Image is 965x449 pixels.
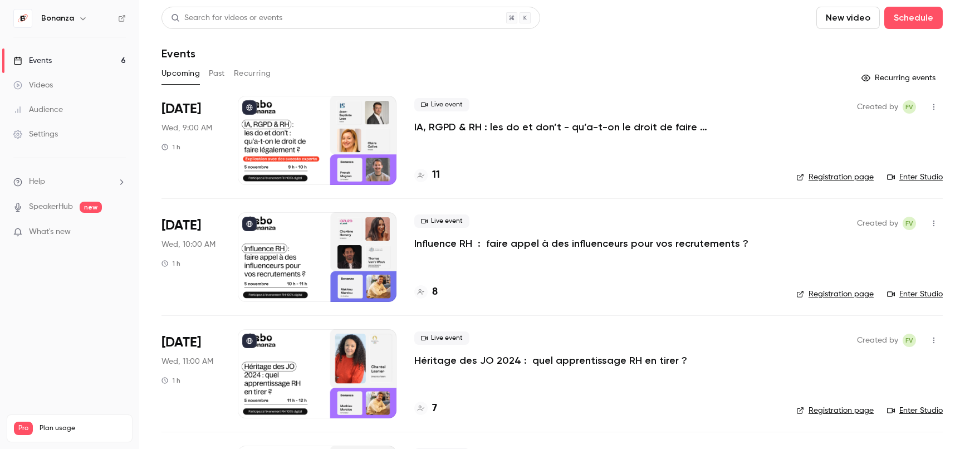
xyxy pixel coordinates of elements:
button: Upcoming [161,65,200,82]
span: Created by [857,100,898,114]
button: New video [816,7,880,29]
span: Live event [414,331,469,345]
span: Plan usage [40,424,125,433]
span: Help [29,176,45,188]
span: Fabio Vilarinho [903,334,916,347]
a: IA, RGPD & RH : les do et don’t - qu’a-t-on le droit de faire légalement ? [414,120,748,134]
h4: 7 [432,401,437,416]
a: Enter Studio [887,172,943,183]
button: Schedule [884,7,943,29]
h6: Bonanza [41,13,74,24]
a: Enter Studio [887,289,943,300]
span: Fabio Vilarinho [903,217,916,230]
button: Recurring events [856,69,943,87]
span: FV [905,217,913,230]
span: Created by [857,217,898,230]
a: 11 [414,168,440,183]
span: FV [905,334,913,347]
span: Pro [14,422,33,435]
div: Events [13,55,52,66]
a: Héritage des JO 2024 : quel apprentissage RH en tirer ? [414,354,687,367]
img: Bonanza [14,9,32,27]
span: Live event [414,214,469,228]
li: help-dropdown-opener [13,176,126,188]
div: 1 h [161,259,180,268]
h4: 8 [432,285,438,300]
a: 7 [414,401,437,416]
a: Registration page [796,172,874,183]
span: [DATE] [161,334,201,352]
div: Nov 5 Wed, 10:00 AM (Europe/Paris) [161,212,220,301]
div: 1 h [161,376,180,385]
span: Created by [857,334,898,347]
a: Influence RH : faire appel à des influenceurs pour vos recrutements ? [414,237,748,250]
div: Nov 5 Wed, 9:00 AM (Europe/Paris) [161,96,220,185]
a: 8 [414,285,438,300]
a: Enter Studio [887,405,943,416]
div: Nov 5 Wed, 11:00 AM (Europe/Paris) [161,329,220,418]
span: Fabio Vilarinho [903,100,916,114]
button: Recurring [234,65,271,82]
span: Wed, 9:00 AM [161,123,212,134]
h4: 11 [432,168,440,183]
button: Past [209,65,225,82]
span: Wed, 10:00 AM [161,239,215,250]
iframe: Noticeable Trigger [112,227,126,237]
span: Live event [414,98,469,111]
div: Settings [13,129,58,140]
h1: Events [161,47,195,60]
span: What's new [29,226,71,238]
span: new [80,202,102,213]
span: Wed, 11:00 AM [161,356,213,367]
span: [DATE] [161,100,201,118]
span: [DATE] [161,217,201,235]
a: Registration page [796,289,874,300]
div: Audience [13,104,63,115]
div: Videos [13,80,53,91]
span: FV [905,100,913,114]
div: Search for videos or events [171,12,282,24]
a: SpeakerHub [29,201,73,213]
a: Registration page [796,405,874,416]
div: 1 h [161,143,180,152]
